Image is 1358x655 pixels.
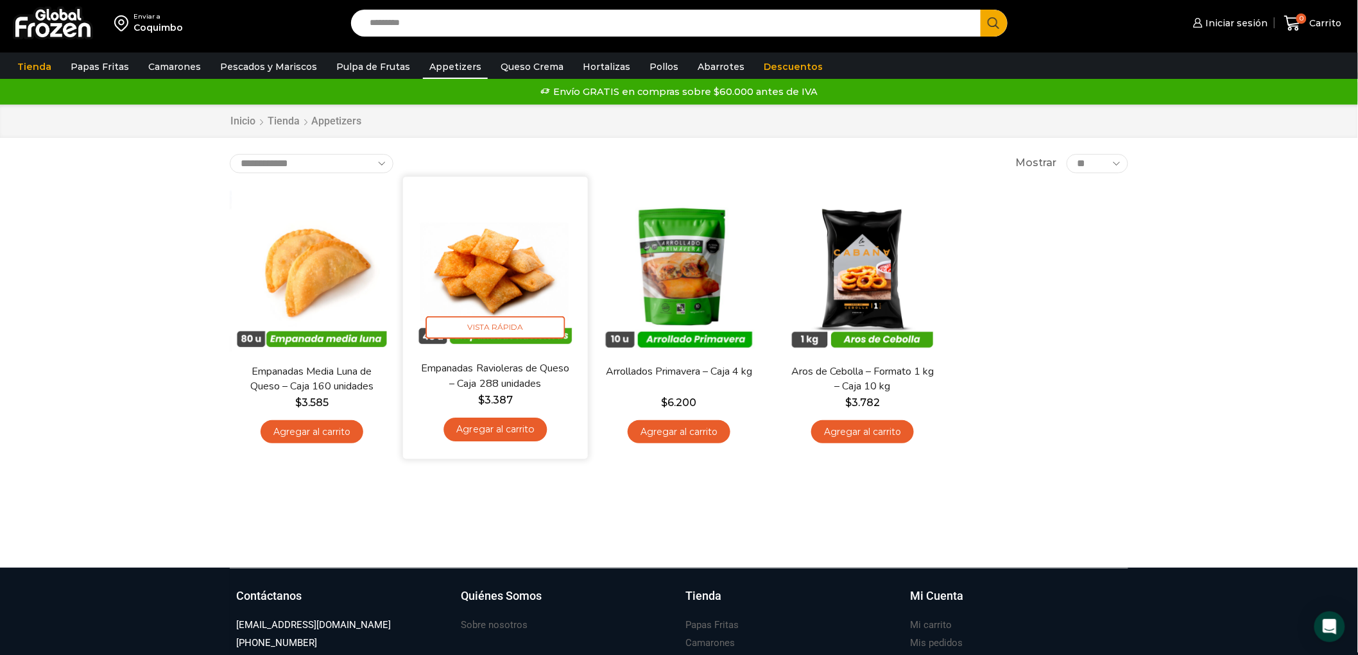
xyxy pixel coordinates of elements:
div: Coquimbo [133,21,183,34]
h3: Mis pedidos [910,636,963,650]
a: [PHONE_NUMBER] [236,634,317,652]
a: Agregar al carrito: “Aros de Cebolla - Formato 1 kg - Caja 10 kg” [811,420,914,444]
span: $ [295,396,302,409]
h3: Mi carrito [910,618,952,632]
a: Mis pedidos [910,634,963,652]
a: Mi carrito [910,617,952,634]
a: Papas Fritas [685,617,739,634]
h3: Tienda [685,588,721,604]
h3: Contáctanos [236,588,302,604]
a: Tienda [11,55,58,79]
a: [EMAIL_ADDRESS][DOMAIN_NAME] [236,617,391,634]
a: Sobre nosotros [461,617,528,634]
h1: Appetizers [311,115,361,127]
h3: Quiénes Somos [461,588,542,604]
a: Pulpa de Frutas [330,55,417,79]
a: Camarones [685,634,735,652]
a: Empanadas Media Luna de Queso – Caja 160 unidades [238,364,386,394]
a: Pollos [643,55,685,79]
a: Arrollados Primavera – Caja 4 kg [605,364,753,379]
span: $ [662,396,668,409]
div: Enviar a [133,12,183,21]
button: Search button [981,10,1008,37]
bdi: 3.782 [845,396,880,409]
span: Vista Rápida [426,316,565,339]
a: Agregar al carrito: “Empanadas Media Luna de Queso - Caja 160 unidades” [261,420,363,444]
h3: Mi Cuenta [910,588,963,604]
a: Aros de Cebolla – Formato 1 kg – Caja 10 kg [789,364,936,394]
a: Agregar al carrito: “Empanadas Ravioleras de Queso - Caja 288 unidades” [443,418,547,441]
bdi: 6.200 [662,396,697,409]
span: $ [478,393,485,405]
a: Papas Fritas [64,55,135,79]
a: Hortalizas [576,55,637,79]
a: Mi Cuenta [910,588,1122,617]
a: Abarrotes [691,55,751,79]
a: Tienda [685,588,897,617]
bdi: 3.387 [478,393,513,405]
span: Iniciar sesión [1203,17,1268,30]
bdi: 3.585 [295,396,329,409]
h3: [PHONE_NUMBER] [236,636,317,650]
nav: Breadcrumb [230,114,361,129]
img: address-field-icon.svg [114,12,133,34]
h3: Papas Fritas [685,618,739,632]
a: Quiénes Somos [461,588,673,617]
a: Empanadas Ravioleras de Queso – Caja 288 unidades [421,361,570,391]
a: Agregar al carrito: “Arrollados Primavera - Caja 4 kg” [628,420,730,444]
h3: [EMAIL_ADDRESS][DOMAIN_NAME] [236,618,391,632]
a: Tienda [267,114,300,129]
span: Mostrar [1016,156,1057,171]
span: $ [845,396,852,409]
h3: Camarones [685,636,735,650]
a: Contáctanos [236,588,448,617]
div: Open Intercom Messenger [1314,611,1345,642]
a: 0 Carrito [1281,8,1345,38]
span: 0 [1296,13,1307,24]
a: Camarones [142,55,207,79]
span: Carrito [1307,17,1342,30]
a: Iniciar sesión [1190,10,1268,36]
select: Pedido de la tienda [230,154,393,173]
h3: Sobre nosotros [461,618,528,632]
a: Queso Crema [494,55,570,79]
a: Descuentos [757,55,829,79]
a: Inicio [230,114,256,129]
a: Appetizers [423,55,488,79]
a: Pescados y Mariscos [214,55,323,79]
